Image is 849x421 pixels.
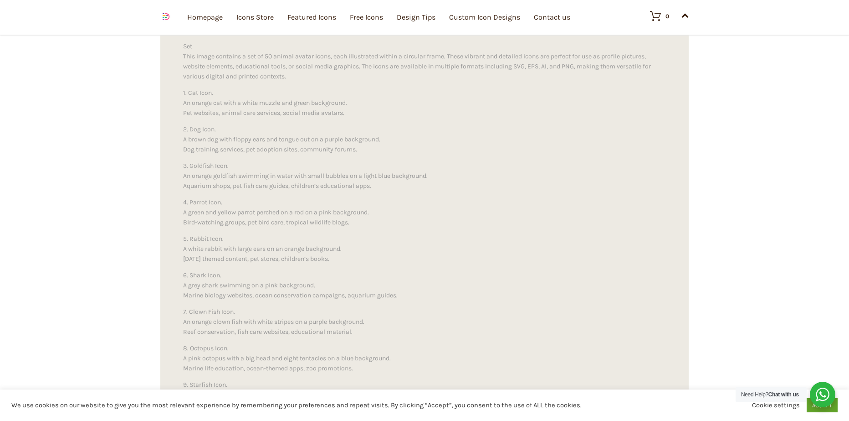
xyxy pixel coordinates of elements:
div: 0 [665,13,669,19]
p: 1. Cat Icon. An orange cat with a white muzzle and green background. Pet websites, animal care se... [183,88,666,118]
p: 5. Rabbit Icon. A white rabbit with large ears on an orange background. [DATE] themed content, pe... [183,234,666,264]
p: 6. Shark Icon. A grey shark swimming on a pink background. Marine biology websites, ocean conserv... [183,270,666,301]
a: Cookie settings [752,401,800,410]
p: Set This image contains a set of 50 animal avatar icons, each illustrated within a circular frame... [183,42,666,82]
p: 7. Clown Fish Icon. An orange clown fish with white stripes on a purple background. Reef conserva... [183,307,666,337]
p: 9. Starfish Icon. An orange starfish with yellow spots on a green background. Beach resorts, mari... [183,380,666,410]
a: 0 [641,10,669,21]
p: 4. Parrot Icon. A green and yellow parrot perched on a rod on a pink background. Bird-watching gr... [183,198,666,228]
strong: Chat with us [768,391,799,398]
span: Need Help? [741,391,799,398]
p: 8. Octopus Icon. A pink octopus with a big head and eight tentacles on a blue background. Marine ... [183,343,666,374]
p: 3. Goldfish Icon. An orange goldfish swimming in water with small bubbles on a light blue backgro... [183,161,666,191]
a: ACCEPT [807,398,838,412]
div: We use cookies on our website to give you the most relevant experience by remembering your prefer... [11,401,590,410]
p: 2. Dog Icon. A brown dog with floppy ears and tongue out on a purple background. Dog training ser... [183,125,666,155]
